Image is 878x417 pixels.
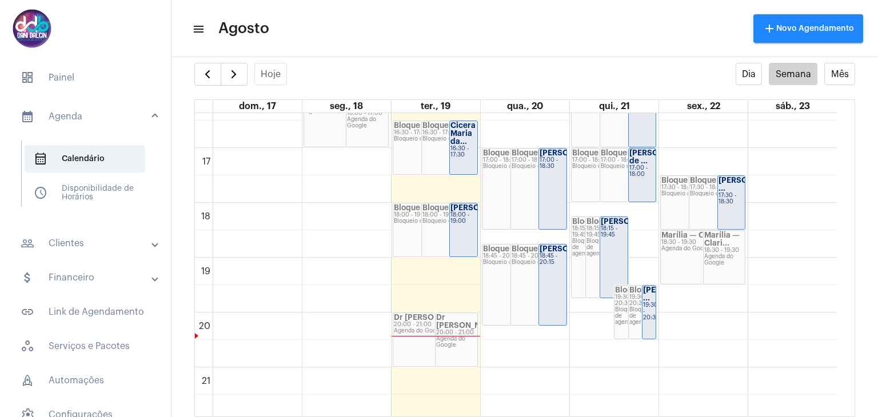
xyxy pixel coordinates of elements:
[615,307,641,326] div: Bloqueio de agenda
[450,146,477,158] div: 16:30 - 17:30
[601,163,656,170] div: Bloqueio de agenda
[21,305,34,319] mat-icon: sidenav icon
[21,110,34,123] mat-icon: sidenav icon
[586,226,613,238] div: 18:15 - 19:45
[21,71,34,85] span: sidenav icon
[7,230,171,257] mat-expansion-panel-header: sidenav iconClientes
[422,130,477,136] div: 16:30 - 17:30
[199,211,213,222] div: 18
[661,239,744,246] div: 18:30 - 19:30
[512,253,566,259] div: 18:45 - 20:15
[601,157,656,163] div: 17:00 - 18:00
[450,212,477,224] div: 18:00 - 19:00
[704,247,745,254] div: 18:30 - 19:30
[601,149,634,157] strong: Bloqueio
[394,204,427,211] strong: Bloqueio
[197,321,213,331] div: 20
[615,286,648,294] strong: Bloqueio
[221,63,248,86] button: Próximo Semana
[629,294,656,307] div: 19:30 - 20:30
[586,238,613,257] div: Bloqueio de agenda
[328,100,365,113] a: 18 de agosto de 2025
[540,253,566,266] div: 18:45 - 20:15
[572,238,598,257] div: Bloqueio de agenda
[450,122,476,145] strong: Cicera Maria da...
[237,100,278,113] a: 17 de agosto de 2025
[597,100,632,113] a: 21 de agosto de 2025
[572,149,605,157] strong: Bloqueio
[199,376,213,386] div: 21
[629,149,693,165] strong: [PERSON_NAME] de ...
[572,157,627,163] div: 17:00 - 18:00
[483,157,538,163] div: 17:00 - 18:30
[25,179,145,207] span: Disponibilidade de Horários
[704,254,745,266] div: Agenda do Google
[25,145,145,173] span: Calendário
[643,286,707,302] strong: [PERSON_NAME] ...
[690,177,723,184] strong: Bloqueio
[422,204,456,211] strong: Bloqueio
[601,218,665,225] strong: [PERSON_NAME]
[394,218,449,224] div: Bloqueio de agenda
[483,163,538,170] div: Bloqueio de agenda
[394,122,427,129] strong: Bloqueio
[21,236,34,250] mat-icon: sidenav icon
[11,367,159,394] span: Automações
[394,322,477,328] div: 20:00 - 21:00
[512,163,566,170] div: Bloqueio de agenda
[629,307,656,326] div: Bloqueio de agenda
[254,63,288,85] button: Hoje
[661,185,716,191] div: 17:30 - 18:30
[505,100,545,113] a: 20 de agosto de 2025
[773,100,812,113] a: 23 de agosto de 2025
[719,177,783,192] strong: [PERSON_NAME] ...
[704,231,740,247] strong: Marília — Clari...
[21,374,34,387] span: sidenav icon
[7,135,171,223] div: sidenav iconAgenda
[194,63,221,86] button: Semana Anterior
[753,14,863,43] button: Novo Agendamento
[218,19,269,38] span: Agosto
[769,63,817,85] button: Semana
[21,236,153,250] mat-panel-title: Clientes
[661,246,744,252] div: Agenda do Google
[11,298,159,326] span: Link de Agendamento
[615,294,641,307] div: 19:30 - 20:30
[394,314,469,321] strong: Dr [PERSON_NAME]
[34,152,47,166] span: sidenav icon
[9,6,55,51] img: 5016df74-caca-6049-816a-988d68c8aa82.png
[586,218,620,225] strong: Bloqueio
[685,100,723,113] a: 22 de agosto de 2025
[763,25,854,33] span: Novo Agendamento
[436,336,477,348] div: Agenda do Google
[347,110,388,117] div: 16:00 - 17:00
[347,117,388,129] div: Agenda do Google
[512,149,545,157] strong: Bloqueio
[661,191,716,197] div: Bloqueio de agenda
[21,339,34,353] span: sidenav icon
[394,136,449,142] div: Bloqueio de agenda
[572,163,627,170] div: Bloqueio de agenda
[192,22,203,36] mat-icon: sidenav icon
[418,100,453,113] a: 19 de agosto de 2025
[422,136,477,142] div: Bloqueio de agenda
[572,226,598,238] div: 18:15 - 19:45
[540,149,604,157] strong: [PERSON_NAME]
[629,165,656,178] div: 17:00 - 18:00
[21,271,34,284] mat-icon: sidenav icon
[7,98,171,135] mat-expansion-panel-header: sidenav iconAgenda
[736,63,763,85] button: Dia
[643,302,655,321] div: 19:30 - 20:30
[540,245,610,252] strong: [PERSON_NAME]...
[572,218,605,225] strong: Bloqueio
[34,186,47,200] span: sidenav icon
[824,63,855,85] button: Mês
[436,330,477,336] div: 20:00 - 21:00
[763,22,776,35] mat-icon: add
[436,314,500,329] strong: Dr [PERSON_NAME]
[200,157,213,167] div: 17
[690,191,745,197] div: Bloqueio de agenda
[483,259,538,266] div: Bloqueio de agenda
[512,157,566,163] div: 17:00 - 18:30
[512,245,545,252] strong: Bloqueio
